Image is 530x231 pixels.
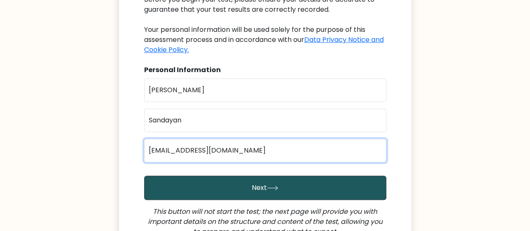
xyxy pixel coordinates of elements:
input: Email [144,139,386,162]
div: Personal Information [144,65,386,75]
input: Last name [144,109,386,132]
button: Next [144,176,386,200]
a: Data Privacy Notice and Cookie Policy. [144,35,384,55]
input: First name [144,78,386,102]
